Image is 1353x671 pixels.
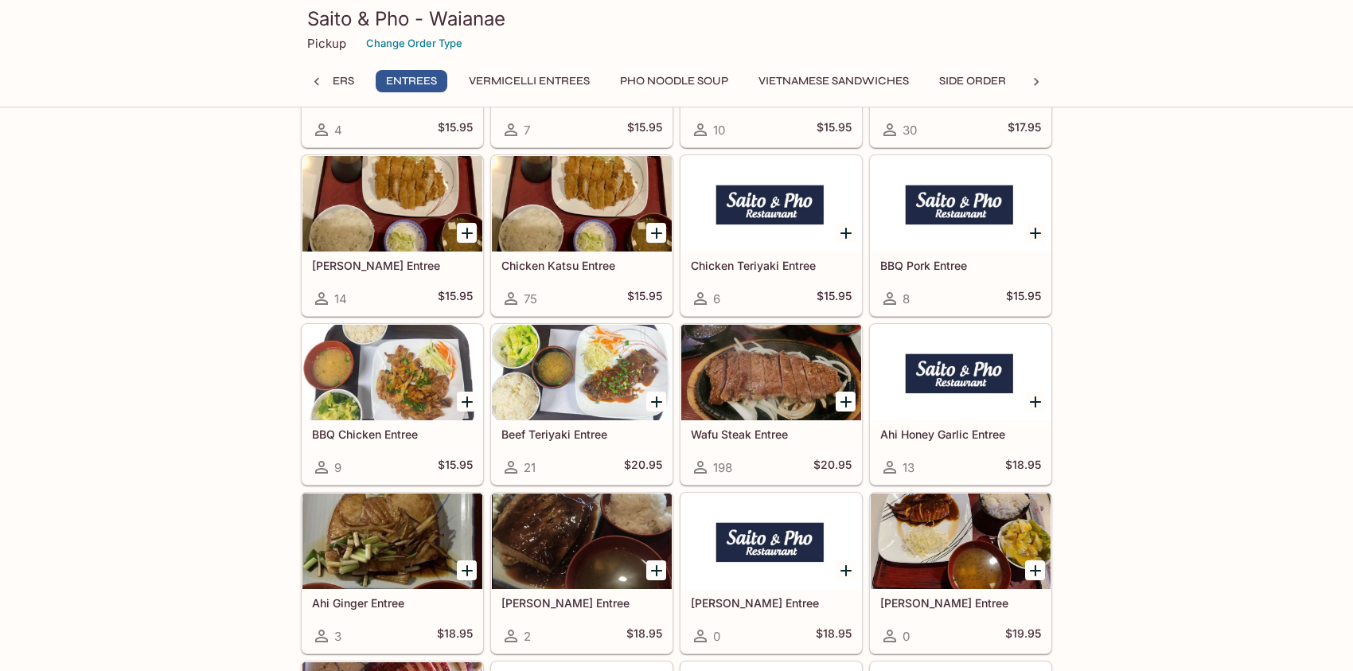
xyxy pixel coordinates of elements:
span: 198 [713,460,732,475]
div: Beef Teriyaki Entree [492,325,672,420]
span: 30 [903,123,917,138]
div: Chicken Teriyaki Entree [681,156,861,252]
h5: $15.95 [438,120,473,139]
h5: $20.95 [813,458,852,477]
a: [PERSON_NAME] Entree0$19.95 [870,493,1051,653]
h5: $18.95 [437,626,473,646]
div: BBQ Chicken Entree [302,325,482,420]
h5: $18.95 [816,626,852,646]
span: 0 [713,629,720,644]
span: 21 [524,460,536,475]
a: BBQ Pork Entree8$15.95 [870,155,1051,316]
h5: $19.95 [1005,626,1041,646]
span: 10 [713,123,725,138]
div: Wafu Steak Entree [681,325,861,420]
div: Ahi Teriyaki Entree [492,493,672,589]
h5: BBQ Pork Entree [880,259,1041,272]
h5: Chicken Katsu Entree [501,259,662,272]
button: Add Ahi Honey Garlic Entree [1025,392,1045,412]
a: Chicken Teriyaki Entree6$15.95 [680,155,862,316]
h5: $18.95 [626,626,662,646]
p: Pickup [307,36,346,51]
a: [PERSON_NAME] Entree14$15.95 [302,155,483,316]
h5: BBQ Chicken Entree [312,427,473,441]
div: Ahi Ginger Entree [302,493,482,589]
button: Add Chicken Katsu Entree [646,223,666,243]
button: Change Order Type [359,31,470,56]
h5: $15.95 [438,289,473,308]
h3: Saito & Pho - Waianae [307,6,1046,31]
h5: [PERSON_NAME] Entree [501,596,662,610]
a: Ahi Honey Garlic Entree13$18.95 [870,324,1051,485]
a: Beef Teriyaki Entree21$20.95 [491,324,673,485]
h5: $15.95 [817,120,852,139]
div: Ika Teriyaki Entree [871,493,1051,589]
button: Add Ton Katsu Entree [457,223,477,243]
button: Pho Noodle Soup [611,70,737,92]
h5: $18.95 [1005,458,1041,477]
span: 4 [334,123,342,138]
span: 9 [334,460,341,475]
a: [PERSON_NAME] Entree2$18.95 [491,493,673,653]
h5: Ahi Honey Garlic Entree [880,427,1041,441]
h5: $20.95 [624,458,662,477]
span: 8 [903,291,910,306]
button: Add Ahi Ginger Entree [457,560,477,580]
h5: Ahi Ginger Entree [312,596,473,610]
button: Vietnamese Sandwiches [750,70,918,92]
button: Add BBQ Chicken Entree [457,392,477,412]
h5: $15.95 [817,289,852,308]
div: Chicken Katsu Entree [492,156,672,252]
button: Add Ahi Nitsuke Entree [836,560,856,580]
button: Side Order [930,70,1015,92]
span: 7 [524,123,530,138]
div: Ahi Nitsuke Entree [681,493,861,589]
div: Ahi Honey Garlic Entree [871,325,1051,420]
h5: [PERSON_NAME] Entree [312,259,473,272]
button: Add Ahi Teriyaki Entree [646,560,666,580]
a: Ahi Ginger Entree3$18.95 [302,493,483,653]
button: Add Wafu Steak Entree [836,392,856,412]
h5: Chicken Teriyaki Entree [691,259,852,272]
h5: Wafu Steak Entree [691,427,852,441]
a: Chicken Katsu Entree75$15.95 [491,155,673,316]
span: 2 [524,629,531,644]
span: 0 [903,629,910,644]
div: Ton Katsu Entree [302,156,482,252]
h5: $15.95 [627,120,662,139]
h5: $15.95 [627,289,662,308]
h5: $17.95 [1008,120,1041,139]
button: Vermicelli Entrees [460,70,599,92]
button: Add Beef Teriyaki Entree [646,392,666,412]
button: Entrees [376,70,447,92]
button: Add BBQ Pork Entree [1025,223,1045,243]
span: 75 [524,291,537,306]
span: 3 [334,629,341,644]
button: Add Chicken Teriyaki Entree [836,223,856,243]
h5: $15.95 [438,458,473,477]
h5: [PERSON_NAME] Entree [691,596,852,610]
h5: $15.95 [1006,289,1041,308]
h5: Beef Teriyaki Entree [501,427,662,441]
span: 13 [903,460,914,475]
span: 14 [334,291,347,306]
span: 6 [713,291,720,306]
a: [PERSON_NAME] Entree0$18.95 [680,493,862,653]
a: BBQ Chicken Entree9$15.95 [302,324,483,485]
button: Add Ika Teriyaki Entree [1025,560,1045,580]
div: BBQ Pork Entree [871,156,1051,252]
h5: [PERSON_NAME] Entree [880,596,1041,610]
a: Wafu Steak Entree198$20.95 [680,324,862,485]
